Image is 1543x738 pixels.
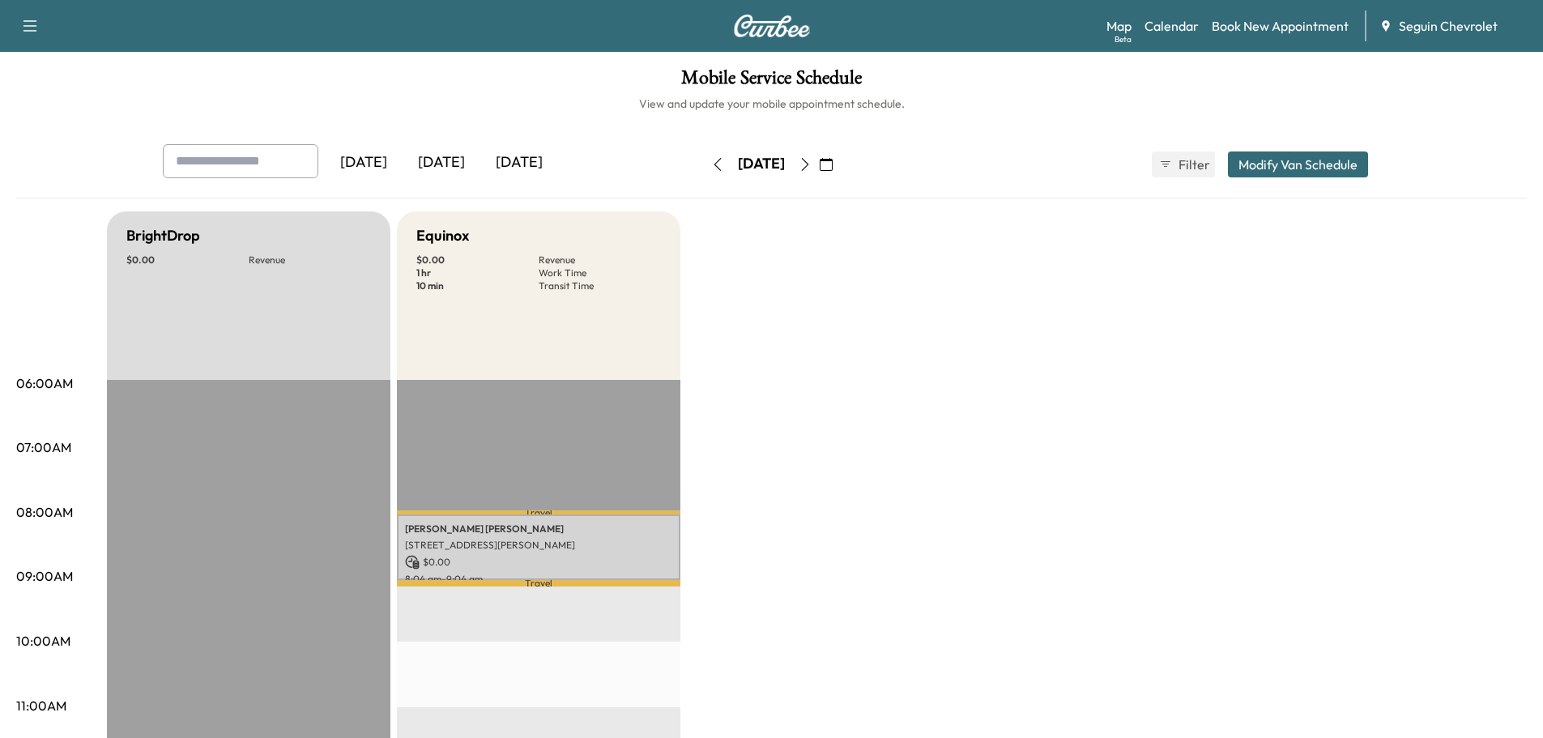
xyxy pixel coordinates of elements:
h5: BrightDrop [126,224,200,247]
p: 11:00AM [16,696,66,715]
h5: Equinox [416,224,469,247]
div: [DATE] [403,144,480,181]
p: $ 0.00 [405,555,672,569]
a: Calendar [1144,16,1199,36]
p: Travel [397,580,680,587]
div: [DATE] [325,144,403,181]
p: 09:00AM [16,566,73,586]
p: $ 0.00 [416,254,539,267]
button: Filter [1152,151,1215,177]
p: Transit Time [539,279,661,292]
p: Revenue [249,254,371,267]
h1: Mobile Service Schedule [16,68,1527,96]
a: Book New Appointment [1212,16,1349,36]
span: Filter [1179,155,1208,174]
p: 07:00AM [16,437,71,457]
p: [STREET_ADDRESS][PERSON_NAME] [405,539,672,552]
p: 1 hr [416,267,539,279]
p: Work Time [539,267,661,279]
p: Revenue [539,254,661,267]
p: 08:00AM [16,502,73,522]
p: 10:00AM [16,631,70,651]
p: 10 min [416,279,539,292]
div: Beta [1115,33,1132,45]
img: Curbee Logo [733,15,811,37]
button: Modify Van Schedule [1228,151,1368,177]
p: $ 0.00 [126,254,249,267]
span: Seguin Chevrolet [1399,16,1498,36]
a: MapBeta [1106,16,1132,36]
p: Travel [397,510,680,514]
p: 8:04 am - 9:04 am [405,573,672,586]
p: 06:00AM [16,373,73,393]
h6: View and update your mobile appointment schedule. [16,96,1527,112]
p: [PERSON_NAME] [PERSON_NAME] [405,523,672,535]
div: [DATE] [738,154,785,174]
div: [DATE] [480,144,558,181]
